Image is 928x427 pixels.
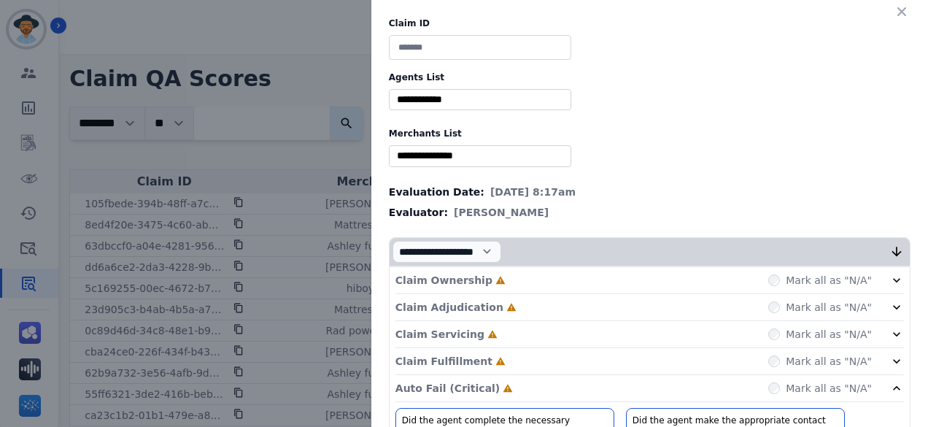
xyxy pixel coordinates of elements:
[786,354,872,369] label: Mark all as "N/A"
[490,185,576,199] span: [DATE] 8:17am
[395,273,492,288] p: Claim Ownership
[786,273,872,288] label: Mark all as "N/A"
[454,205,549,220] span: [PERSON_NAME]
[389,185,910,199] div: Evaluation Date:
[395,381,500,396] p: Auto Fail (Critical)
[786,300,872,315] label: Mark all as "N/A"
[389,72,910,83] label: Agents List
[389,205,910,220] div: Evaluator:
[395,327,484,342] p: Claim Servicing
[393,148,568,164] ul: selected options
[389,18,910,29] label: Claim ID
[395,300,503,315] p: Claim Adjudication
[393,92,568,107] ul: selected options
[786,381,872,396] label: Mark all as "N/A"
[389,128,910,139] label: Merchants List
[395,354,492,369] p: Claim Fulfillment
[786,327,872,342] label: Mark all as "N/A"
